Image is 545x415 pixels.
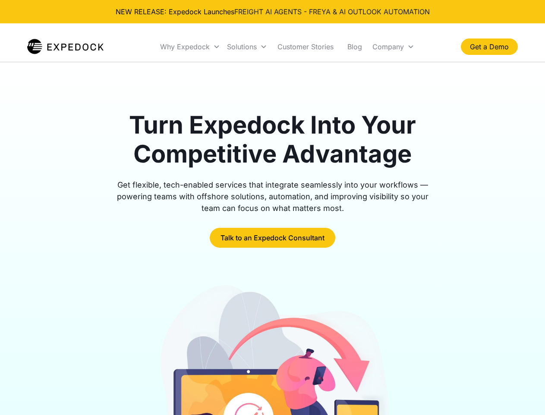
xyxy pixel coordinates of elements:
[27,38,104,55] img: Expedock Logo
[369,32,418,61] div: Company
[7,7,538,16] div: NEW RELEASE: Expedock Launches
[119,23,193,65] div: Why Expedock
[502,373,545,415] iframe: Chat Widget
[395,23,420,65] a: Blog
[262,23,325,65] div: Integrations
[157,32,224,61] div: Why Expedock
[332,23,388,65] a: Customer Stories
[224,32,271,61] div: Solutions
[227,42,257,51] div: Solutions
[107,111,438,169] h1: Turn Expedock Into Your Competitive Advantage
[160,42,210,51] div: Why Expedock
[461,38,518,55] a: Get a Demo
[27,38,104,55] a: home
[107,179,438,214] div: Get flexible, tech-enabled services that integrate seamlessly into your workflows — powering team...
[210,228,335,248] a: Talk to an Expedock Consultant
[372,42,404,51] div: Company
[271,32,340,61] a: Customer Stories
[340,32,369,61] a: Blog
[234,7,430,16] a: FREIGHT AI AGENTS - FREYA & AI OUTLOOK AUTOMATION
[427,23,483,65] div: Company
[200,23,255,65] div: Solutions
